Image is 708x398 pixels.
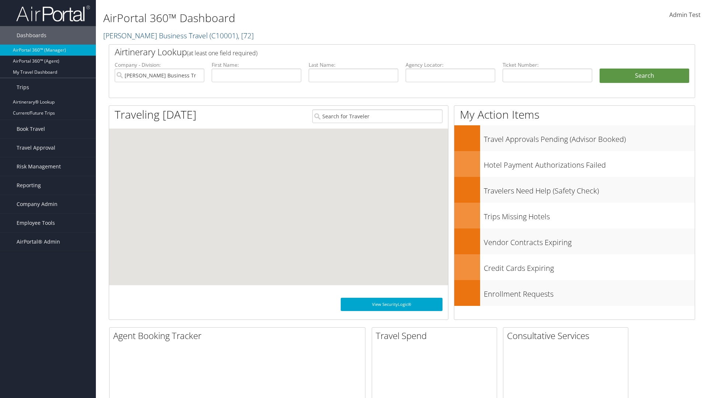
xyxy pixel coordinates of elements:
[187,49,257,57] span: (at least one field required)
[454,228,695,254] a: Vendor Contracts Expiring
[484,208,695,222] h3: Trips Missing Hotels
[17,26,46,45] span: Dashboards
[115,107,197,122] h1: Traveling [DATE]
[113,329,365,342] h2: Agent Booking Tracker
[17,214,55,232] span: Employee Tools
[484,156,695,170] h3: Hotel Payment Authorizations Failed
[669,4,701,27] a: Admin Test
[507,329,628,342] h2: Consultative Services
[115,61,204,69] label: Company - Division:
[312,109,442,123] input: Search for Traveler
[16,5,90,22] img: airportal-logo.png
[341,298,442,311] a: View SecurityLogic®
[454,125,695,151] a: Travel Approvals Pending (Advisor Booked)
[484,130,695,144] h3: Travel Approvals Pending (Advisor Booked)
[454,151,695,177] a: Hotel Payment Authorizations Failed
[212,61,301,69] label: First Name:
[115,46,641,58] h2: Airtinerary Lookup
[17,176,41,195] span: Reporting
[238,31,254,41] span: , [ 72 ]
[17,233,60,251] span: AirPortal® Admin
[209,31,238,41] span: ( C10001 )
[454,280,695,306] a: Enrollment Requests
[454,203,695,228] a: Trips Missing Hotels
[503,61,592,69] label: Ticket Number:
[454,107,695,122] h1: My Action Items
[17,78,29,97] span: Trips
[103,31,254,41] a: [PERSON_NAME] Business Travel
[484,259,695,273] h3: Credit Cards Expiring
[600,69,689,83] button: Search
[669,11,701,19] span: Admin Test
[484,182,695,196] h3: Travelers Need Help (Safety Check)
[484,234,695,248] h3: Vendor Contracts Expiring
[17,195,58,213] span: Company Admin
[454,254,695,280] a: Credit Cards Expiring
[17,157,61,176] span: Risk Management
[17,139,55,157] span: Travel Approval
[454,177,695,203] a: Travelers Need Help (Safety Check)
[406,61,495,69] label: Agency Locator:
[309,61,398,69] label: Last Name:
[103,10,502,26] h1: AirPortal 360™ Dashboard
[484,285,695,299] h3: Enrollment Requests
[17,120,45,138] span: Book Travel
[376,329,497,342] h2: Travel Spend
